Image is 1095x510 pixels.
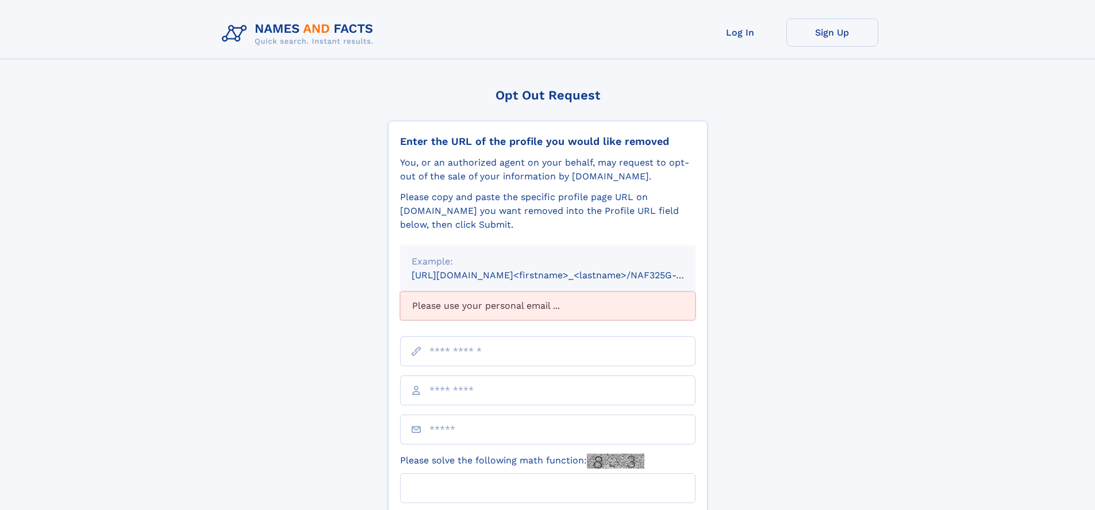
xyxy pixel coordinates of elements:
div: Please copy and paste the specific profile page URL on [DOMAIN_NAME] you want removed into the Pr... [400,190,696,232]
small: [URL][DOMAIN_NAME]<firstname>_<lastname>/NAF325G-xxxxxxxx [412,270,717,281]
a: Sign Up [786,18,878,47]
div: Example: [412,255,684,269]
div: Please use your personal email ... [400,292,696,320]
img: Logo Names and Facts [217,18,383,49]
a: Log In [694,18,786,47]
div: Enter the URL of the profile you would like removed [400,135,696,148]
div: You, or an authorized agent on your behalf, may request to opt-out of the sale of your informatio... [400,156,696,183]
div: Opt Out Request [388,88,708,102]
label: Please solve the following math function: [400,454,644,469]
